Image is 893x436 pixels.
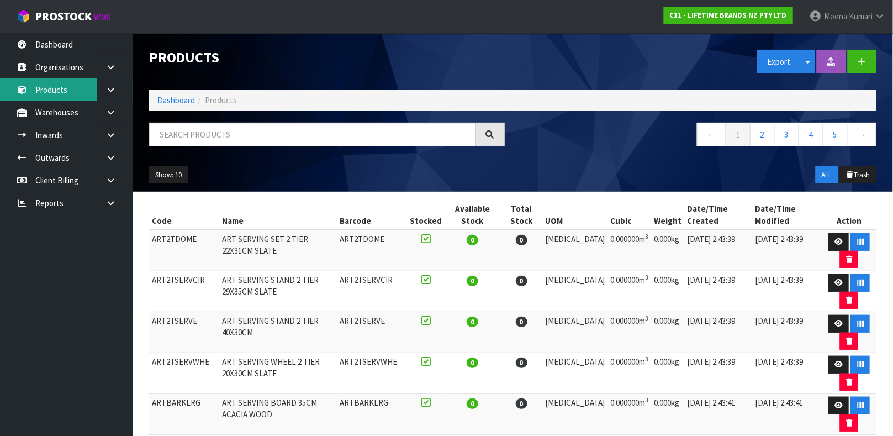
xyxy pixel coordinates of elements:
[542,230,607,271] td: [MEDICAL_DATA]
[516,358,527,368] span: 0
[467,398,478,409] span: 0
[516,398,527,409] span: 0
[816,166,838,184] button: ALL
[697,123,726,146] a: ←
[219,230,337,271] td: ART SERVING SET 2 TIER 22X31CM SLATE
[752,312,822,353] td: [DATE] 2:43:39
[799,123,823,146] a: 4
[521,123,877,150] nav: Page navigation
[157,95,195,106] a: Dashboard
[205,95,237,106] span: Products
[684,230,752,271] td: [DATE] 2:43:39
[839,166,876,184] button: Trash
[645,396,648,404] sup: 3
[149,230,219,271] td: ART2TDOME
[467,317,478,327] span: 0
[337,200,407,230] th: Barcode
[726,123,751,146] a: 1
[651,353,684,394] td: 0.000kg
[445,200,500,230] th: Available Stock
[219,312,337,353] td: ART SERVING STAND 2 TIER 40X30CM
[94,12,111,23] small: WMS
[219,353,337,394] td: ART SERVING WHEEL 2 TIER 20X30CM SLATE
[149,166,188,184] button: Show: 10
[822,200,876,230] th: Action
[337,394,407,435] td: ARTBARKLRG
[684,271,752,312] td: [DATE] 2:43:39
[337,353,407,394] td: ART2TSERVWHE
[670,10,787,20] strong: C11 - LIFETIME BRANDS NZ PTY LTD
[407,200,445,230] th: Stocked
[752,353,822,394] td: [DATE] 2:43:39
[684,353,752,394] td: [DATE] 2:43:39
[752,394,822,435] td: [DATE] 2:43:41
[337,271,407,312] td: ART2TSERVCIR
[750,123,775,146] a: 2
[607,200,651,230] th: Cubic
[219,271,337,312] td: ART SERVING STAND 2 TIER 29X35CM SLATE
[516,235,527,245] span: 0
[500,200,542,230] th: Total Stock
[645,355,648,363] sup: 3
[149,50,505,66] h1: Products
[607,394,651,435] td: 0.000000m
[467,276,478,286] span: 0
[542,200,607,230] th: UOM
[542,394,607,435] td: [MEDICAL_DATA]
[607,312,651,353] td: 0.000000m
[849,11,873,22] span: Kumari
[35,9,92,24] span: ProStock
[847,123,876,146] a: →
[823,123,848,146] a: 5
[17,9,30,23] img: cube-alt.png
[219,200,337,230] th: Name
[542,312,607,353] td: [MEDICAL_DATA]
[607,353,651,394] td: 0.000000m
[645,233,648,240] sup: 3
[149,200,219,230] th: Code
[752,200,822,230] th: Date/Time Modified
[516,276,527,286] span: 0
[651,312,684,353] td: 0.000kg
[516,317,527,327] span: 0
[651,271,684,312] td: 0.000kg
[542,271,607,312] td: [MEDICAL_DATA]
[542,353,607,394] td: [MEDICAL_DATA]
[752,230,822,271] td: [DATE] 2:43:39
[467,358,478,368] span: 0
[824,11,847,22] span: Meena
[651,200,684,230] th: Weight
[752,271,822,312] td: [DATE] 2:43:39
[684,394,752,435] td: [DATE] 2:43:41
[337,230,407,271] td: ART2TDOME
[774,123,799,146] a: 3
[645,274,648,281] sup: 3
[684,312,752,353] td: [DATE] 2:43:39
[607,271,651,312] td: 0.000000m
[467,235,478,245] span: 0
[664,7,793,24] a: C11 - LIFETIME BRANDS NZ PTY LTD
[607,230,651,271] td: 0.000000m
[219,394,337,435] td: ART SERVING BOARD 35CM ACACIA WOOD
[651,230,684,271] td: 0.000kg
[149,353,219,394] td: ART2TSERVWHE
[149,394,219,435] td: ARTBARKLRG
[645,314,648,322] sup: 3
[149,271,219,312] td: ART2TSERVCIR
[651,394,684,435] td: 0.000kg
[757,50,801,73] button: Export
[337,312,407,353] td: ART2TSERVE
[149,123,476,146] input: Search products
[684,200,752,230] th: Date/Time Created
[149,312,219,353] td: ART2TSERVE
